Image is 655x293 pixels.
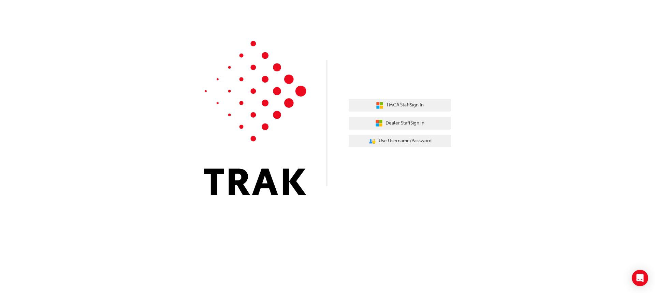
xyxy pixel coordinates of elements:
[379,137,432,145] span: Use Username/Password
[204,41,306,195] img: Trak
[349,99,451,112] button: TMCA StaffSign In
[385,119,424,127] span: Dealer Staff Sign In
[349,117,451,130] button: Dealer StaffSign In
[386,101,424,109] span: TMCA Staff Sign In
[632,270,648,286] div: Open Intercom Messenger
[349,135,451,148] button: Use Username/Password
